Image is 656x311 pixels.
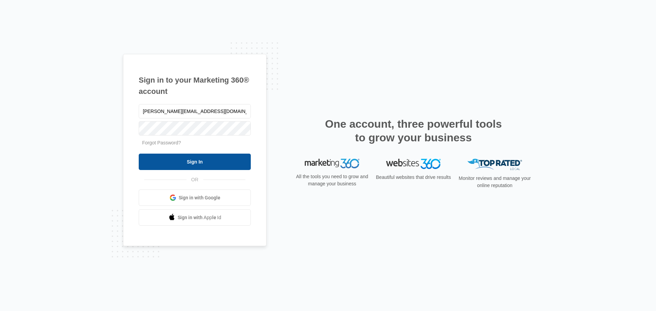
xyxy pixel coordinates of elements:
span: OR [187,176,203,183]
p: All the tools you need to grow and manage your business [294,173,370,187]
span: Sign in with Google [179,194,220,201]
p: Monitor reviews and manage your online reputation [456,175,533,189]
img: Marketing 360 [305,159,359,168]
a: Sign in with Google [139,189,251,206]
h2: One account, three powerful tools to grow your business [323,117,504,144]
img: Top Rated Local [467,159,522,170]
img: Websites 360 [386,159,441,169]
input: Sign In [139,154,251,170]
a: Forgot Password? [142,140,181,145]
a: Sign in with Apple Id [139,209,251,226]
h1: Sign in to your Marketing 360® account [139,74,251,97]
input: Email [139,104,251,118]
span: Sign in with Apple Id [178,214,221,221]
p: Beautiful websites that drive results [375,174,452,181]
